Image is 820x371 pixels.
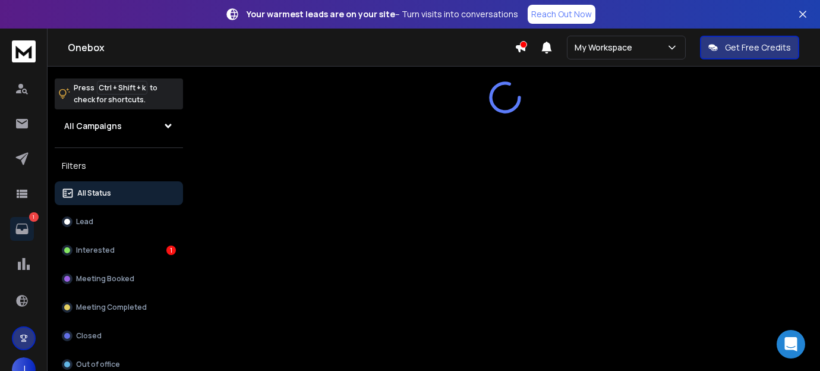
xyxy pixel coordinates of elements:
p: Press to check for shortcuts. [74,82,157,106]
p: Lead [76,217,93,227]
a: 1 [10,217,34,241]
img: logo [12,40,36,62]
div: 1 [166,246,176,255]
p: 1 [29,212,39,222]
p: Closed [76,331,102,341]
strong: Your warmest leads are on your site [247,8,395,20]
button: Interested1 [55,238,183,262]
button: Meeting Completed [55,295,183,319]
p: – Turn visits into conversations [247,8,518,20]
div: Open Intercom Messenger [777,330,805,359]
p: Out of office [76,360,120,369]
span: Ctrl + Shift + k [97,81,147,95]
h1: Onebox [68,40,515,55]
p: All Status [77,188,111,198]
h3: Filters [55,158,183,174]
p: Reach Out Now [531,8,592,20]
p: Get Free Credits [725,42,791,54]
a: Reach Out Now [528,5,595,24]
h1: All Campaigns [64,120,122,132]
p: Meeting Completed [76,303,147,312]
p: My Workspace [575,42,637,54]
button: Closed [55,324,183,348]
p: Interested [76,246,115,255]
button: Get Free Credits [700,36,799,59]
button: Meeting Booked [55,267,183,291]
button: All Campaigns [55,114,183,138]
p: Meeting Booked [76,274,134,284]
button: All Status [55,181,183,205]
button: Lead [55,210,183,234]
